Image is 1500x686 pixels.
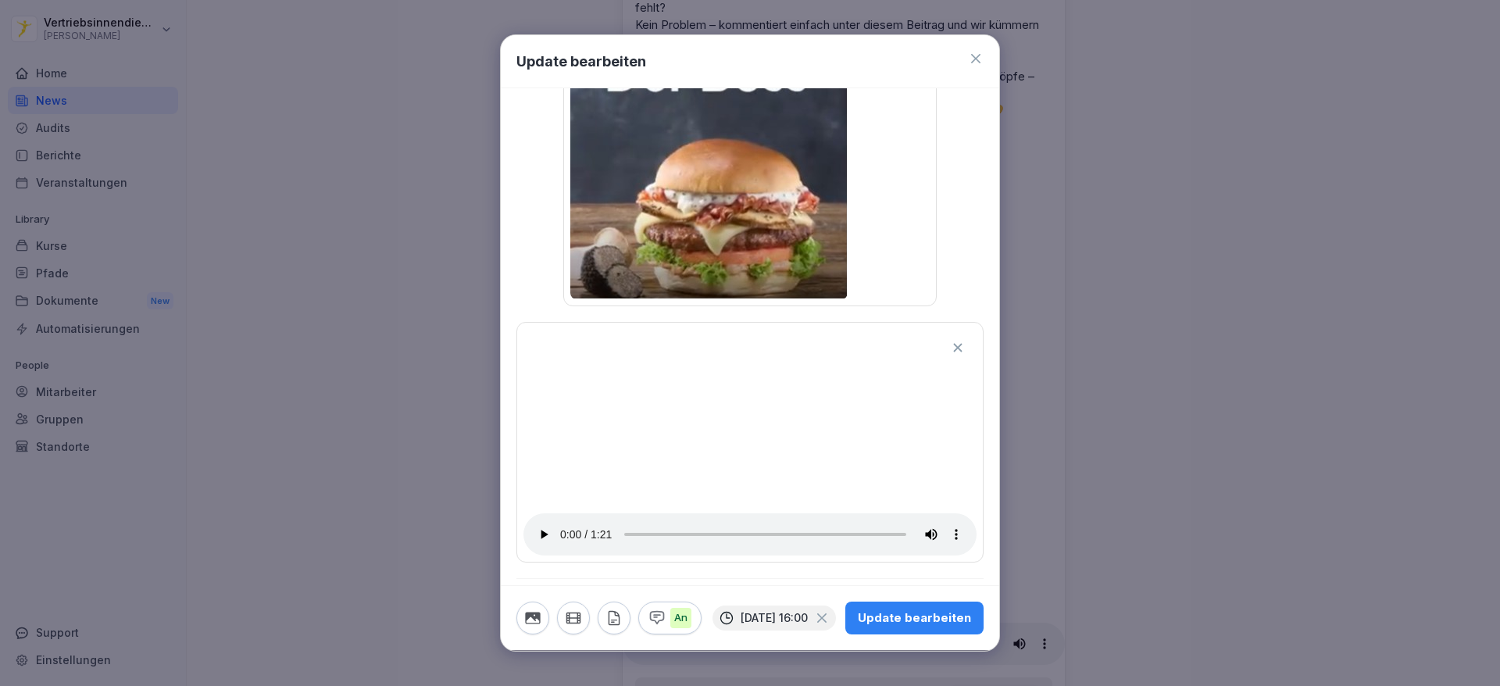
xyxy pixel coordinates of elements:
[638,602,702,634] button: An
[741,612,808,624] p: [DATE] 16:00
[516,51,646,72] h1: Update bearbeiten
[845,602,984,634] button: Update bearbeiten
[670,609,691,629] p: An
[570,8,848,299] img: iy3k63pb31gvq9k1ad3kc9m0.png
[858,609,971,627] div: Update bearbeiten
